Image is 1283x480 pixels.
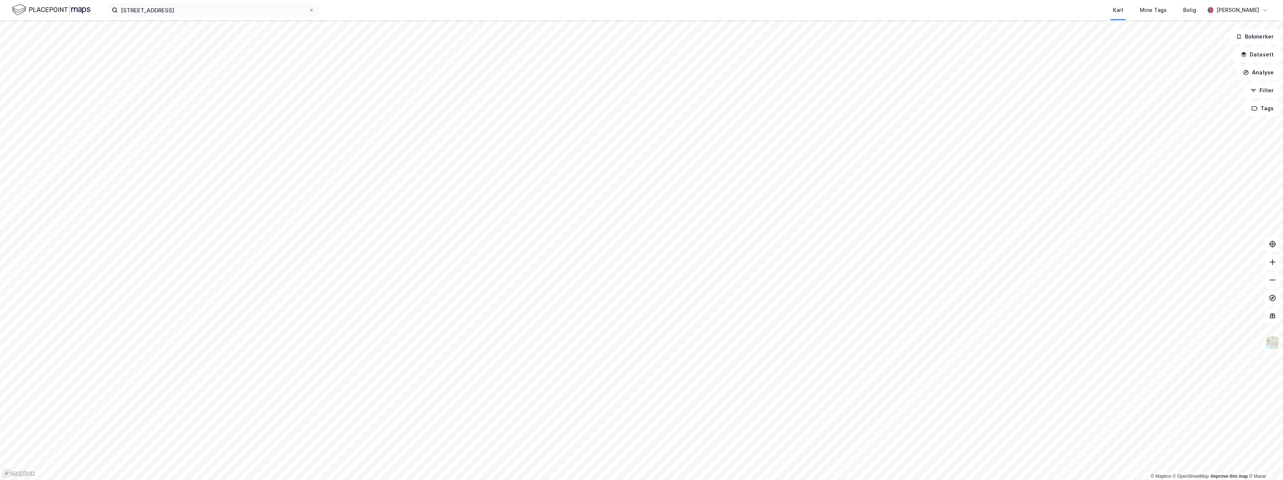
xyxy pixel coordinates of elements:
button: Analyse [1237,65,1280,80]
div: Bolig [1183,6,1196,15]
div: [PERSON_NAME] [1216,6,1259,15]
div: Kart [1113,6,1123,15]
div: Kontrollprogram for chat [1246,444,1283,480]
button: Datasett [1234,47,1280,62]
a: Mapbox homepage [2,469,35,478]
iframe: Chat Widget [1246,444,1283,480]
input: Søk på adresse, matrikkel, gårdeiere, leietakere eller personer [118,4,308,16]
a: Mapbox [1151,474,1171,479]
a: OpenStreetMap [1173,474,1209,479]
img: logo.f888ab2527a4732fd821a326f86c7f29.svg [12,3,90,16]
button: Bokmerker [1230,29,1280,44]
img: Z [1265,336,1280,350]
a: Improve this map [1211,474,1248,479]
button: Filter [1244,83,1280,98]
div: Mine Tags [1140,6,1167,15]
button: Tags [1245,101,1280,116]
